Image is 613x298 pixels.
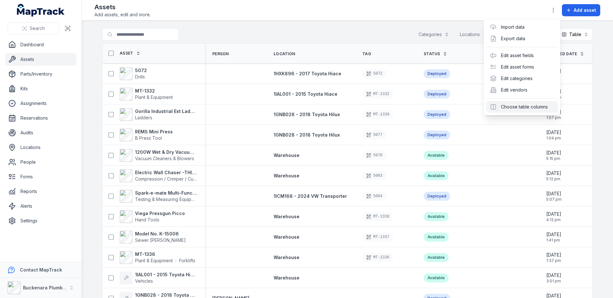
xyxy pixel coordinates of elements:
[486,84,558,96] div: Edit vendors
[486,73,558,84] div: Edit categories
[486,61,558,73] div: Edit asset forms
[501,24,525,30] a: Import data
[486,50,558,61] div: Edit asset fields
[486,101,558,113] div: Choose table columns
[486,33,558,44] div: Export data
